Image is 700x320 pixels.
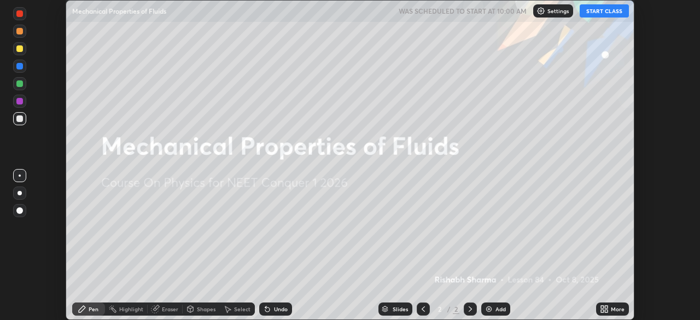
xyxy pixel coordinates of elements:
div: Slides [393,306,408,312]
button: START CLASS [580,4,629,18]
div: / [447,306,451,312]
p: Settings [547,8,569,14]
div: Undo [274,306,288,312]
div: Select [234,306,250,312]
div: 2 [434,306,445,312]
div: Pen [89,306,98,312]
div: More [611,306,625,312]
div: Add [495,306,506,312]
img: class-settings-icons [536,7,545,15]
div: Eraser [162,306,178,312]
div: Shapes [197,306,215,312]
div: Highlight [119,306,143,312]
p: Mechanical Properties of Fluids [72,7,166,15]
h5: WAS SCHEDULED TO START AT 10:00 AM [399,6,527,16]
img: add-slide-button [485,305,493,313]
div: 2 [453,304,459,314]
